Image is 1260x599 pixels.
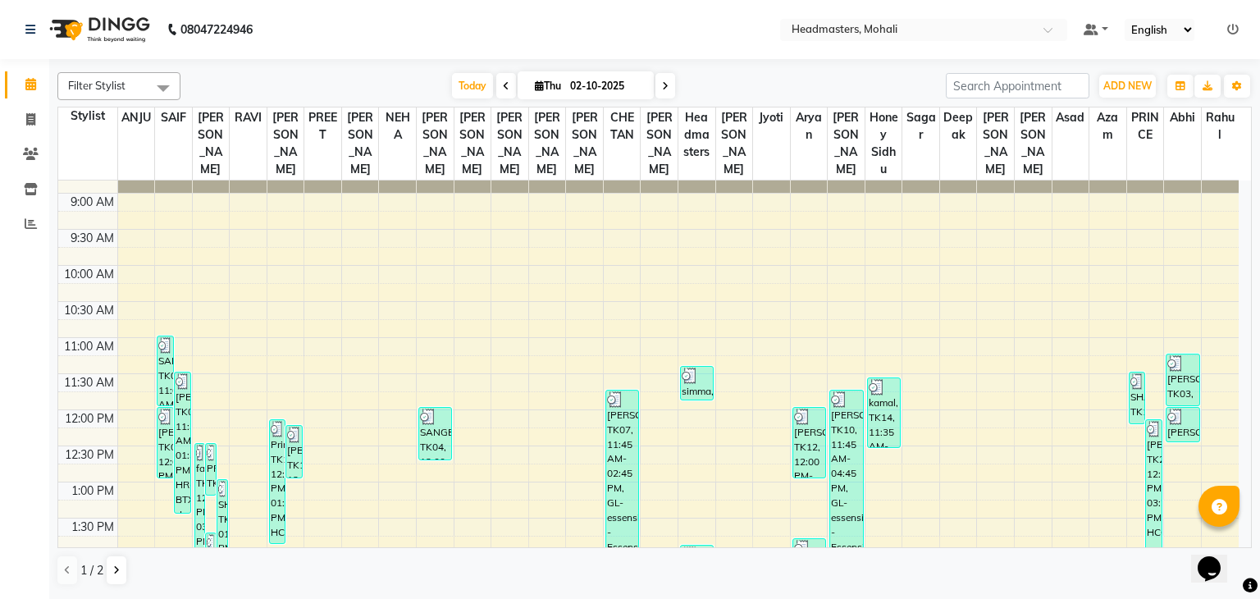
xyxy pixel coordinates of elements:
[61,338,117,355] div: 11:00 AM
[62,410,117,428] div: 12:00 PM
[217,480,227,549] div: SHRYA, TK15, 01:00 PM-02:00 PM, First Wash
[977,107,1014,180] span: [PERSON_NAME]
[286,426,302,478] div: [PERSON_NAME], TK16, 12:15 PM-01:00 PM, BRD - [PERSON_NAME]
[491,107,528,180] span: [PERSON_NAME]
[1099,75,1156,98] button: ADD NEW
[67,230,117,247] div: 9:30 AM
[68,482,117,500] div: 1:00 PM
[193,107,230,180] span: [PERSON_NAME]
[868,378,900,447] div: kamal, TK14, 11:35 AM-12:35 PM, HCG - Hair Cut by Senior Hair Stylist
[529,107,566,180] span: [PERSON_NAME]
[946,73,1089,98] input: Search Appointment
[175,373,190,513] div: [PERSON_NAME], TK05, 11:30 AM-01:30 PM, HR-BTX -L - Hair [MEDICAL_DATA]
[157,336,173,405] div: SANGEET, TK04, 11:00 AM-12:00 PM, HCL - Hair Cut by Senior Hair Stylist
[1015,107,1052,180] span: [PERSON_NAME]
[793,539,825,591] div: Shweta, TK21, 01:50 PM-02:35 PM, SCL - Shampoo and conditioner (with natural dry)
[180,7,253,53] b: 08047224946
[68,519,117,536] div: 1:30 PM
[270,420,285,543] div: Prince, TK18, 12:10 PM-01:55 PM, HCG - Hair Cut by Senior Hair Stylist,BRD - [PERSON_NAME]
[58,107,117,125] div: Stylist
[1164,107,1201,128] span: Abhi
[118,107,155,128] span: ANJU
[604,107,641,145] span: CHETAN
[1130,373,1145,423] div: SHANTY, TK13, 11:30 AM-12:15 PM, BRD - [PERSON_NAME]
[1127,107,1164,145] span: PRINCE
[828,107,865,180] span: [PERSON_NAME]
[865,107,902,180] span: Honey Sidhu
[42,7,154,53] img: logo
[1202,107,1239,145] span: Rahul
[80,562,103,579] span: 1 / 2
[68,79,126,92] span: Filter Stylist
[716,107,753,180] span: [PERSON_NAME]
[67,194,117,211] div: 9:00 AM
[206,444,216,495] div: PREET, TK23, 12:30 PM-01:15 PM, SCL - Shampoo and conditioner (with natural dry)
[940,107,977,145] span: Deepak
[1191,533,1244,583] iframe: chat widget
[678,107,715,162] span: Headmasters
[417,107,454,180] span: [PERSON_NAME]
[753,107,790,128] span: Jyoti
[61,374,117,391] div: 11:30 AM
[61,302,117,319] div: 10:30 AM
[267,107,304,180] span: [PERSON_NAME]
[304,107,341,145] span: PREET
[155,107,192,128] span: SAIF
[419,408,451,460] div: SANGEET, TK04, 12:00 PM-12:45 PM, WX-FA - Waxing Full Arms - Regular,WX-BIKNI - Bikini Waxing - R...
[1166,354,1198,405] div: [PERSON_NAME], TK03, 11:15 AM-12:00 PM, BRD - [PERSON_NAME]
[641,107,678,180] span: [PERSON_NAME]
[452,73,493,98] span: Today
[62,446,117,464] div: 12:30 PM
[342,107,379,180] span: [PERSON_NAME]
[681,546,713,578] div: [PERSON_NAME], TK20, 01:55 PM-02:25 PM, PMUA - Party Make Up Advance
[566,107,603,180] span: [PERSON_NAME]
[793,408,825,478] div: [PERSON_NAME], TK12, 12:00 PM-01:00 PM, PC3 - Pedicures Lyco’ Treatment
[1052,107,1089,128] span: Asad
[791,107,828,145] span: Aryan
[157,408,173,478] div: [PERSON_NAME], TK09, 12:00 PM-01:00 PM, First Wash
[1103,80,1152,92] span: ADD NEW
[681,367,713,400] div: simma, TK11, 11:25 AM-11:55 AM, BA - Bridal Advance
[565,74,647,98] input: 2025-10-02
[230,107,267,128] span: RAVI
[531,80,565,92] span: Thu
[902,107,939,145] span: Sagar
[1166,408,1198,441] div: [PERSON_NAME], TK03, 12:00 PM-12:30 PM, BRD-clri - [PERSON_NAME] Color Igora
[379,107,416,145] span: NEHA
[61,266,117,283] div: 10:00 AM
[454,107,491,180] span: [PERSON_NAME]
[1089,107,1126,145] span: Azam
